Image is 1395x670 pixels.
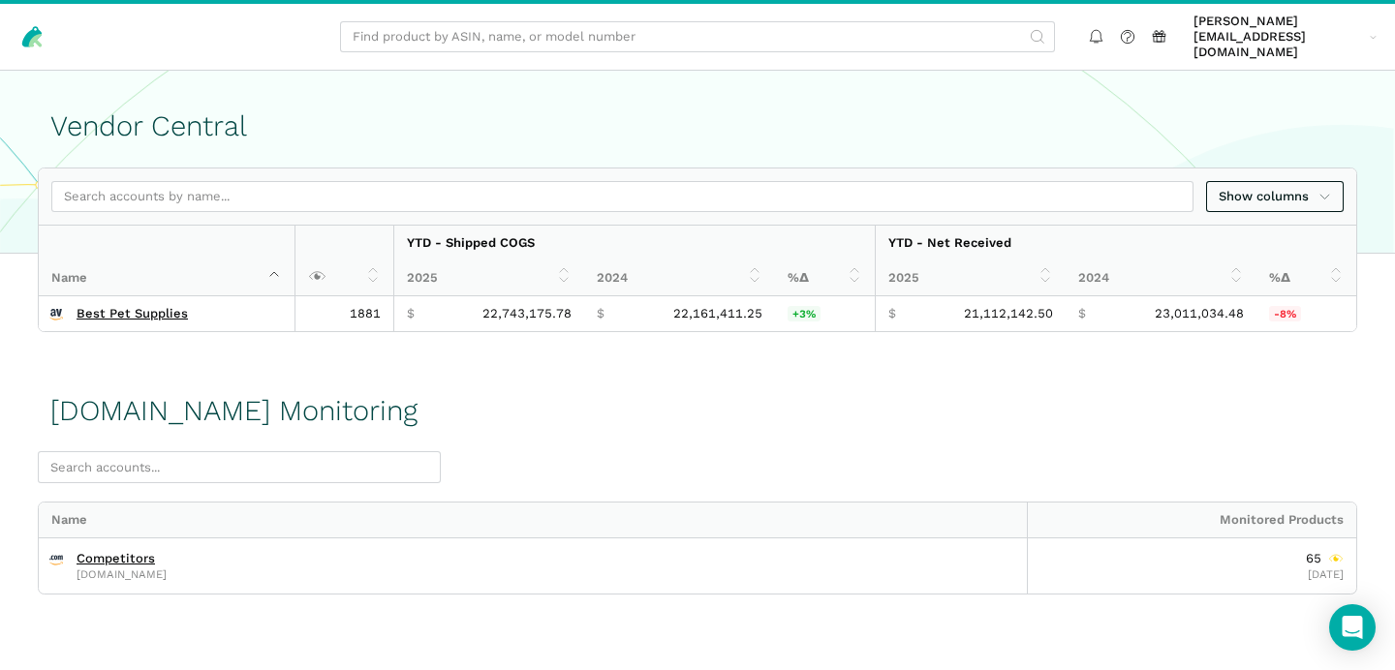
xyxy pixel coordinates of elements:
[1256,260,1356,295] th: %Δ: activate to sort column ascending
[1269,306,1301,321] span: -8%
[775,260,875,295] th: %Δ: activate to sort column ascending
[584,260,775,295] th: 2024: activate to sort column ascending
[77,551,155,566] a: Competitors
[294,226,393,295] th: : activate to sort column ascending
[51,181,1193,213] input: Search accounts by name...
[77,306,188,321] a: Best Pet Supplies
[407,235,535,250] strong: YTD - Shipped COGS
[1155,306,1244,321] span: 23,011,034.48
[775,296,875,331] td: 2.63%
[50,395,418,427] h1: [DOMAIN_NAME] Monitoring
[1078,306,1086,321] span: $
[50,110,1345,142] h1: Vendor Central
[888,235,1011,250] strong: YTD - Net Received
[1256,296,1356,331] td: -8.25%
[1329,604,1376,651] div: Open Intercom Messenger
[597,306,604,321] span: $
[77,569,167,580] span: [DOMAIN_NAME]
[1027,502,1356,537] div: Monitored Products
[1306,551,1344,566] div: 65
[1219,187,1331,206] span: Show columns
[1206,181,1344,213] a: Show columns
[294,296,393,331] td: 1881
[1193,14,1363,61] span: [PERSON_NAME][EMAIL_ADDRESS][DOMAIN_NAME]
[1066,260,1256,295] th: 2024: activate to sort column ascending
[788,306,821,321] span: +3%
[1188,11,1383,64] a: [PERSON_NAME][EMAIL_ADDRESS][DOMAIN_NAME]
[393,260,584,295] th: 2025: activate to sort column ascending
[673,306,762,321] span: 22,161,411.25
[340,21,1055,53] input: Find product by ASIN, name, or model number
[1308,567,1344,581] span: [DATE]
[407,306,415,321] span: $
[39,226,294,295] th: Name : activate to sort column descending
[38,451,441,483] input: Search accounts...
[888,306,896,321] span: $
[964,306,1053,321] span: 21,112,142.50
[39,502,1027,537] div: Name
[482,306,572,321] span: 22,743,175.78
[875,260,1066,295] th: 2025: activate to sort column ascending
